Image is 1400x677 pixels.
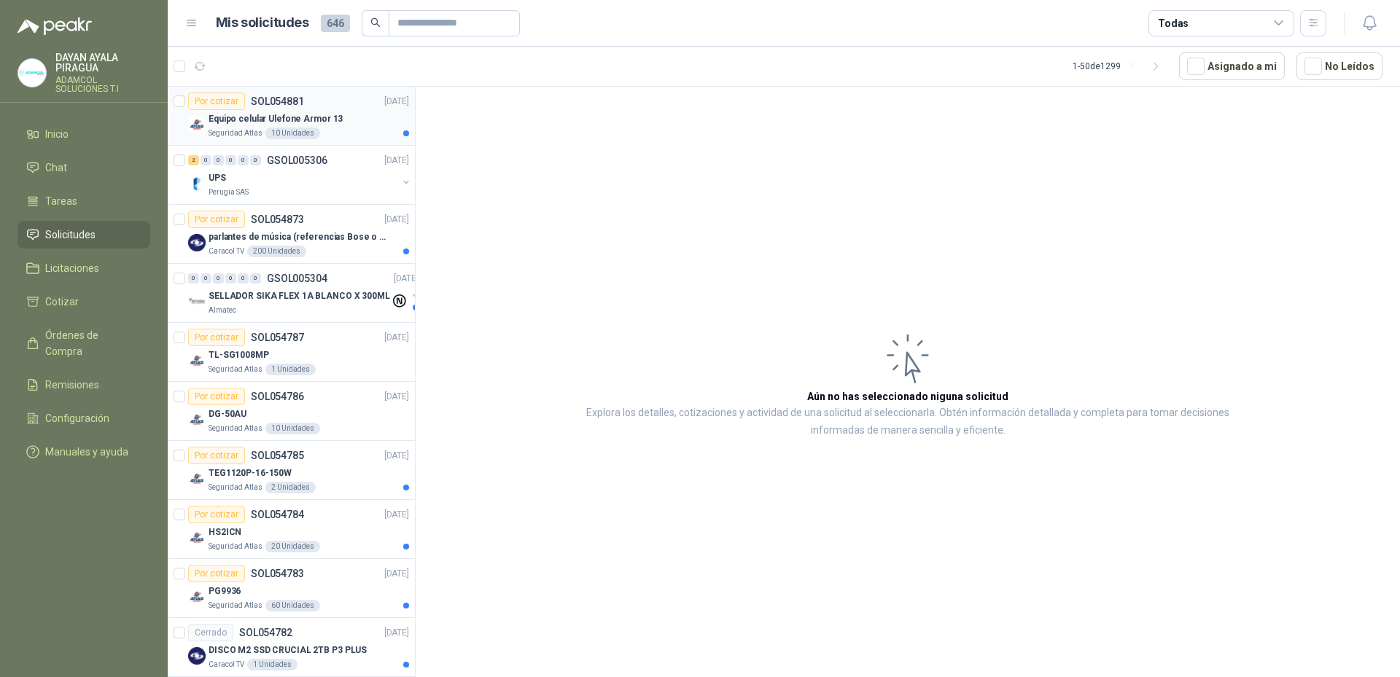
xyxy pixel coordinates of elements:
p: Almatec [209,305,236,316]
a: Inicio [17,120,150,148]
a: Por cotizarSOL054786[DATE] Company LogoDG-50AUSeguridad Atlas10 Unidades [168,382,415,441]
div: Cerrado [188,624,233,641]
div: 0 [188,273,199,283]
p: HS2ICN [209,525,241,539]
a: Por cotizarSOL054881[DATE] Company LogoEquipo celular Ulefone Armor 13Seguridad Atlas10 Unidades [168,87,415,146]
div: 0 [250,155,261,165]
img: Company Logo [188,470,206,488]
p: Seguridad Atlas [209,541,262,552]
p: SOL054785 [251,450,304,461]
p: [DATE] [384,331,409,345]
h3: Aún no has seleccionado niguna solicitud [807,388,1008,404]
p: [DATE] [384,449,409,463]
p: Seguridad Atlas [209,423,262,434]
a: CerradoSOL054782[DATE] Company LogoDISCO M2 SSD CRUCIAL 2TB P3 PLUSCaracol TV1 Unidades [168,618,415,677]
span: Cotizar [45,294,79,310]
a: Por cotizarSOL054785[DATE] Company LogoTEG1120P-16-150WSeguridad Atlas2 Unidades [168,441,415,500]
p: DG-50AU [209,407,246,421]
a: Tareas [17,187,150,215]
p: [DATE] [384,567,409,581]
p: TEG1120P-16-150W [209,466,292,480]
div: 2 Unidades [265,482,316,493]
h1: Mis solicitudes [216,12,309,34]
p: Perugia SAS [209,187,249,198]
a: Manuales y ayuda [17,438,150,466]
div: Por cotizar [188,329,245,346]
p: TL-SG1008MP [209,348,269,362]
p: DAYAN AYALA PIRAGUA [55,52,150,73]
img: Company Logo [188,175,206,192]
span: Inicio [45,126,69,142]
p: [DATE] [384,154,409,168]
p: SOL054784 [251,509,304,520]
img: Company Logo [188,234,206,251]
p: [DATE] [384,626,409,640]
p: ADAMCOL SOLUCIONES T.I [55,76,150,93]
span: 646 [321,15,350,32]
a: Chat [17,154,150,181]
p: parlantes de música (referencias Bose o Alexa) CON MARCACION 1 LOGO (Mas datos en el adjunto) [209,230,390,244]
p: GSOL005306 [267,155,327,165]
img: Company Logo [188,411,206,428]
a: Órdenes de Compra [17,321,150,365]
p: SOL054787 [251,332,304,343]
img: Company Logo [188,116,206,133]
p: SOL054783 [251,568,304,579]
div: 0 [213,273,224,283]
img: Company Logo [188,647,206,665]
p: DISCO M2 SSD CRUCIAL 2TB P3 PLUS [209,643,367,657]
p: SELLADOR SIKA FLEX 1A BLANCO X 300ML [209,289,390,303]
div: Todas [1158,15,1189,31]
span: Manuales y ayuda [45,444,128,460]
div: 1 - 50 de 1299 [1073,55,1167,78]
p: GSOL005304 [267,273,327,283]
div: 0 [238,155,249,165]
span: Chat [45,160,67,176]
p: [DATE] [384,508,409,522]
p: Seguridad Atlas [209,128,262,139]
div: Por cotizar [188,388,245,405]
p: Explora los detalles, cotizaciones y actividad de una solicitud al seleccionarla. Obtén informaci... [561,404,1254,439]
p: Caracol TV [209,659,244,670]
a: Licitaciones [17,254,150,282]
div: Por cotizar [188,211,245,228]
div: 60 Unidades [265,600,320,611]
img: Company Logo [188,352,206,369]
p: SOL054782 [239,627,292,638]
p: Seguridad Atlas [209,482,262,493]
p: Caracol TV [209,246,244,257]
p: SOL054786 [251,391,304,402]
span: Tareas [45,193,77,209]
div: 0 [225,273,236,283]
div: Por cotizar [188,447,245,464]
span: Remisiones [45,377,99,393]
p: SOL054873 [251,214,304,224]
span: Configuración [45,410,109,426]
p: [DATE] [384,213,409,227]
a: Cotizar [17,288,150,316]
div: Por cotizar [188,93,245,110]
p: Seguridad Atlas [209,364,262,375]
p: [DATE] [384,95,409,109]
span: Órdenes de Compra [45,327,136,359]
a: Configuración [17,404,150,432]
span: Solicitudes [45,227,96,243]
p: UPS [209,171,226,185]
a: Por cotizarSOL054787[DATE] Company LogoTL-SG1008MPSeguridad Atlas1 Unidades [168,323,415,382]
div: Por cotizar [188,565,245,582]
img: Company Logo [18,59,46,87]
span: Licitaciones [45,260,99,276]
a: 0 0 0 0 0 0 GSOL005304[DATE] Company LogoSELLADOR SIKA FLEX 1A BLANCO X 300MLAlmatec [188,270,421,316]
div: 10 Unidades [265,423,320,434]
p: SOL054881 [251,96,304,106]
div: 2 [188,155,199,165]
div: 1 Unidades [247,659,297,670]
div: 0 [250,273,261,283]
img: Company Logo [188,293,206,310]
button: No Leídos [1296,52,1382,80]
p: Seguridad Atlas [209,600,262,611]
div: 10 Unidades [265,128,320,139]
span: search [370,17,381,28]
div: 200 Unidades [247,246,306,257]
a: Remisiones [17,371,150,399]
